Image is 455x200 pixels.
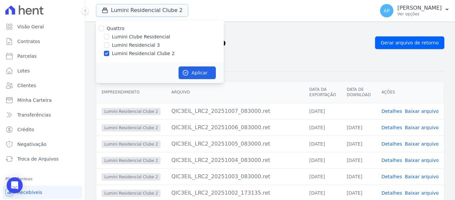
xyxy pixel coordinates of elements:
[405,109,439,114] a: Baixar arquivo
[3,108,82,122] a: Transferências
[304,136,341,152] td: [DATE]
[112,50,175,57] label: Lumini Residencial Clube 2
[102,157,161,164] span: Lumini Residencial Clube 2
[102,173,161,181] span: Lumini Residencial Clube 2
[384,8,390,13] span: AP
[102,190,161,197] span: Lumini Residencial Clube 2
[96,4,188,17] button: Lumini Residencial Clube 2
[17,156,59,162] span: Troca de Arquivos
[166,81,304,103] th: Arquivo
[381,125,402,130] a: Detalhes
[107,26,124,31] label: Quattro
[376,81,444,103] th: Ações
[397,11,442,17] p: Ver opções
[304,152,341,168] td: [DATE]
[341,168,376,185] td: [DATE]
[96,27,444,34] nav: Breadcrumb
[304,81,341,103] th: Data da Exportação
[3,64,82,77] a: Lotes
[341,81,376,103] th: Data de Download
[381,158,402,163] a: Detalhes
[17,112,51,118] span: Transferências
[171,107,298,115] div: QIC3EIL_LRC2_20251007_083000.ret
[381,190,402,196] a: Detalhes
[179,66,216,79] button: Aplicar
[171,140,298,148] div: QIC3EIL_LRC2_20251005_083000.ret
[17,82,36,89] span: Clientes
[17,126,34,133] span: Crédito
[17,189,42,196] span: Recebíveis
[96,81,166,103] th: Empreendimento
[341,152,376,168] td: [DATE]
[3,186,82,199] a: Recebíveis
[3,20,82,33] a: Visão Geral
[304,103,341,119] td: [DATE]
[171,156,298,164] div: QIC3EIL_LRC2_20251004_083000.ret
[381,109,402,114] a: Detalhes
[3,35,82,48] a: Contratos
[17,38,40,45] span: Contratos
[171,173,298,181] div: QIC3EIL_LRC2_20251003_083000.ret
[17,67,30,74] span: Lotes
[405,190,439,196] a: Baixar arquivo
[112,42,160,49] label: Lumini Residencial 3
[397,5,442,11] p: [PERSON_NAME]
[304,119,341,136] td: [DATE]
[112,33,170,40] label: Lumini Clube Residencial
[3,123,82,136] a: Crédito
[381,39,439,46] span: Gerar arquivo de retorno
[381,174,402,179] a: Detalhes
[3,93,82,107] a: Minha Carteira
[341,136,376,152] td: [DATE]
[17,97,52,104] span: Minha Carteira
[102,124,161,132] span: Lumini Residencial Clube 2
[17,23,44,30] span: Visão Geral
[102,141,161,148] span: Lumini Residencial Clube 2
[304,168,341,185] td: [DATE]
[375,1,455,20] button: AP [PERSON_NAME] Ver opções
[405,158,439,163] a: Baixar arquivo
[3,138,82,151] a: Negativação
[171,189,298,197] div: QIC3EIL_LRC2_20251002_173135.ret
[405,125,439,130] a: Baixar arquivo
[341,119,376,136] td: [DATE]
[375,36,444,49] a: Gerar arquivo de retorno
[405,141,439,147] a: Baixar arquivo
[381,141,402,147] a: Detalhes
[7,177,23,193] div: Open Intercom Messenger
[17,53,37,59] span: Parcelas
[405,174,439,179] a: Baixar arquivo
[3,152,82,166] a: Troca de Arquivos
[96,37,370,49] h2: Exportações de Retorno
[5,175,80,183] div: Plataformas
[17,141,47,148] span: Negativação
[102,108,161,115] span: Lumini Residencial Clube 2
[171,124,298,132] div: QIC3EIL_LRC2_20251006_083000.ret
[3,49,82,63] a: Parcelas
[3,79,82,92] a: Clientes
